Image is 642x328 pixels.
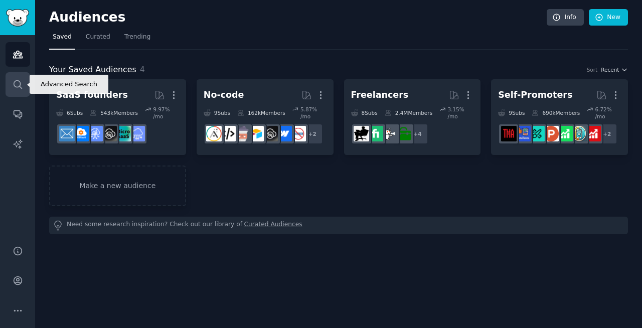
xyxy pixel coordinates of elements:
div: 690k Members [532,106,580,120]
img: betatests [515,126,531,141]
div: 162k Members [237,106,285,120]
div: Self-Promoters [498,89,572,101]
img: NoCodeSaaS [262,126,278,141]
span: 4 [140,65,145,74]
img: Freelancers [354,126,369,141]
a: SaaS founders6Subs543kMembers9.97% /moSaaSmicrosaasNoCodeSaaSSaaSSalesB2BSaaSSaaS_Email_Marketing [49,79,186,155]
div: 8 Sub s [351,106,378,120]
div: 9 Sub s [204,106,230,120]
div: 6 Sub s [56,106,83,120]
img: NoCodeMovement [220,126,236,141]
img: ProductHunters [543,126,559,141]
img: Adalo [206,126,222,141]
div: 9.97 % /mo [153,106,179,120]
img: forhire [396,126,411,141]
div: 2.4M Members [385,106,432,120]
div: Sort [587,66,598,73]
a: Self-Promoters9Subs690kMembers6.72% /mo+2youtubepromotionAppIdeasselfpromotionProductHuntersalpha... [491,79,628,155]
div: SaaS founders [56,89,128,101]
img: SaaSSales [87,126,103,141]
div: + 2 [302,123,323,144]
div: 5.87 % /mo [300,106,327,120]
img: nocodelowcode [234,126,250,141]
div: 6.72 % /mo [595,106,621,120]
img: freelance_forhire [382,126,397,141]
span: Saved [53,33,72,42]
div: + 4 [407,123,428,144]
img: B2BSaaS [73,126,89,141]
a: Curated Audiences [244,220,302,231]
a: Make a new audience [49,166,186,206]
h2: Audiences [49,10,547,26]
img: youtubepromotion [585,126,601,141]
a: Info [547,9,584,26]
img: webflow [276,126,292,141]
a: New [589,9,628,26]
div: + 2 [596,123,617,144]
button: Recent [601,66,628,73]
img: microsaas [115,126,131,141]
a: Curated [82,29,114,50]
div: 9 Sub s [498,106,525,120]
a: No-code9Subs162kMembers5.87% /mo+2nocodewebflowNoCodeSaaSAirtablenocodelowcodeNoCodeMovementAdalo [197,79,334,155]
img: SaaS [129,126,145,141]
span: Your Saved Audiences [49,64,136,76]
img: GummySearch logo [6,9,29,27]
div: Need some research inspiration? Check out our library of [49,217,628,234]
a: Saved [49,29,75,50]
div: No-code [204,89,244,101]
img: Fiverr [368,126,383,141]
div: 3.15 % /mo [447,106,473,120]
img: selfpromotion [557,126,573,141]
img: SaaS_Email_Marketing [59,126,75,141]
img: AppIdeas [571,126,587,141]
img: NoCodeSaaS [101,126,117,141]
img: TestMyApp [501,126,517,141]
span: Recent [601,66,619,73]
div: 543k Members [90,106,138,120]
img: nocode [290,126,306,141]
span: Trending [124,33,150,42]
a: Freelancers8Subs2.4MMembers3.15% /mo+4forhirefreelance_forhireFiverrFreelancers [344,79,481,155]
div: Freelancers [351,89,409,101]
span: Curated [86,33,110,42]
img: alphaandbetausers [529,126,545,141]
img: Airtable [248,126,264,141]
a: Trending [121,29,154,50]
